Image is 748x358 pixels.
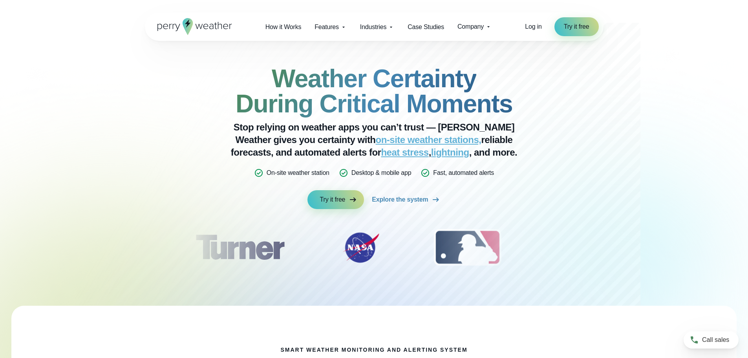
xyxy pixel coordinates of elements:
a: lightning [431,147,469,158]
p: Stop relying on weather apps you can’t trust — [PERSON_NAME] Weather gives you certainty with rel... [217,121,531,159]
div: slideshow [184,228,564,271]
span: Features [315,22,339,32]
span: Case Studies [408,22,444,32]
a: Explore the system [372,190,441,209]
h1: smart weather monitoring and alerting system [280,347,467,353]
div: 4 of 12 [547,228,609,267]
span: How it Works [265,22,302,32]
span: Log in [525,23,541,30]
a: heat stress [381,147,428,158]
p: On-site weather station [267,168,329,178]
a: Log in [525,22,541,31]
img: PGA.svg [547,228,609,267]
a: Try it free [307,190,364,209]
a: Try it free [554,17,599,36]
span: Call sales [702,335,729,345]
a: on-site weather stations, [376,134,481,145]
span: Industries [360,22,386,32]
strong: Weather Certainty During Critical Moments [236,64,512,118]
span: Explore the system [372,195,428,204]
a: Case Studies [401,19,451,35]
img: MLB.svg [426,228,509,267]
div: 2 of 12 [333,228,388,267]
p: Fast, automated alerts [433,168,494,178]
img: NASA.svg [333,228,388,267]
span: Company [457,22,484,31]
a: How it Works [259,19,308,35]
a: Call sales [684,331,739,349]
p: Desktop & mobile app [351,168,411,178]
span: Try it free [564,22,589,31]
img: Turner-Construction_1.svg [184,228,295,267]
div: 3 of 12 [426,228,509,267]
div: 1 of 12 [184,228,295,267]
span: Try it free [320,195,346,204]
